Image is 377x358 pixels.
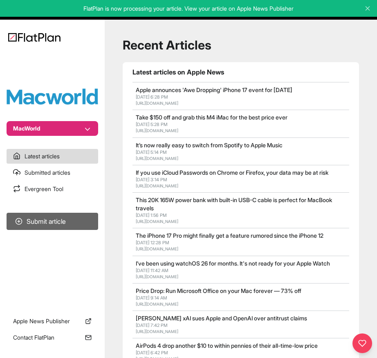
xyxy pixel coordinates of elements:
span: [DATE] 6:42 PM [136,350,168,356]
a: [URL][DOMAIN_NAME] [136,246,178,251]
span: [DATE] 3:14 PM [136,177,167,182]
img: Logo [8,33,61,42]
a: [URL][DOMAIN_NAME] [136,128,178,133]
a: Price Drop: Run Microsoft Office on your Mac forever — 73% off [136,287,301,294]
a: The iPhone 17 Pro might finally get a feature rumored since the iPhone 12 [136,232,323,239]
span: [DATE] 5:14 PM [136,149,167,155]
a: If you use iCloud Passwords on Chrome or Firefox, your data may be at risk [136,169,328,176]
a: [URL][DOMAIN_NAME] [136,101,178,106]
a: Apple announces 'Awe Dropping' iPhone 17 event for [DATE] [136,86,292,93]
a: Apple News Publisher [7,314,98,329]
a: AirPods 4 drop another $10 to within pennies of their all-time-low price [136,342,318,349]
span: [DATE] 9:14 AM [136,295,167,301]
a: It’s now really easy to switch from Spotify to Apple Music [136,142,283,149]
a: [URL][DOMAIN_NAME] [136,274,178,279]
span: [DATE] 7:42 PM [136,322,168,328]
span: [DATE] 6:28 PM [136,94,168,100]
button: MacWorld [7,121,98,136]
a: [PERSON_NAME] xAI sues Apple and OpenAI over antitrust claims [136,315,307,322]
h1: Recent Articles [123,38,359,52]
a: [URL][DOMAIN_NAME] [136,302,178,306]
img: Publication Logo [7,88,98,105]
a: This 20K 165W power bank with built-in USB-C cable is perfect for MacBook travels [136,196,332,212]
a: [URL][DOMAIN_NAME] [136,329,178,334]
span: [DATE] 11:42 AM [136,268,168,273]
p: FlatPlan is now processing your article. View your article on Apple News Publisher [6,5,371,13]
a: [URL][DOMAIN_NAME] [136,183,178,188]
span: [DATE] 5:28 PM [136,122,168,127]
a: Contact FlatPlan [7,330,98,345]
h1: Latest articles on Apple News [132,67,349,77]
a: I’ve been using watchOS 26 for months. It's not ready for your Apple Watch [136,260,330,267]
span: [DATE] 12:28 PM [136,240,169,245]
a: [URL][DOMAIN_NAME] [136,219,178,224]
a: Evergreen Tool [7,182,98,196]
a: [URL][DOMAIN_NAME] [136,156,178,161]
button: Submit article [7,213,98,230]
a: Submitted articles [7,165,98,180]
a: Take $150 off and grab this M4 iMac for the best price ever [136,114,287,121]
a: Latest articles [7,149,98,164]
span: [DATE] 1:56 PM [136,212,167,218]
